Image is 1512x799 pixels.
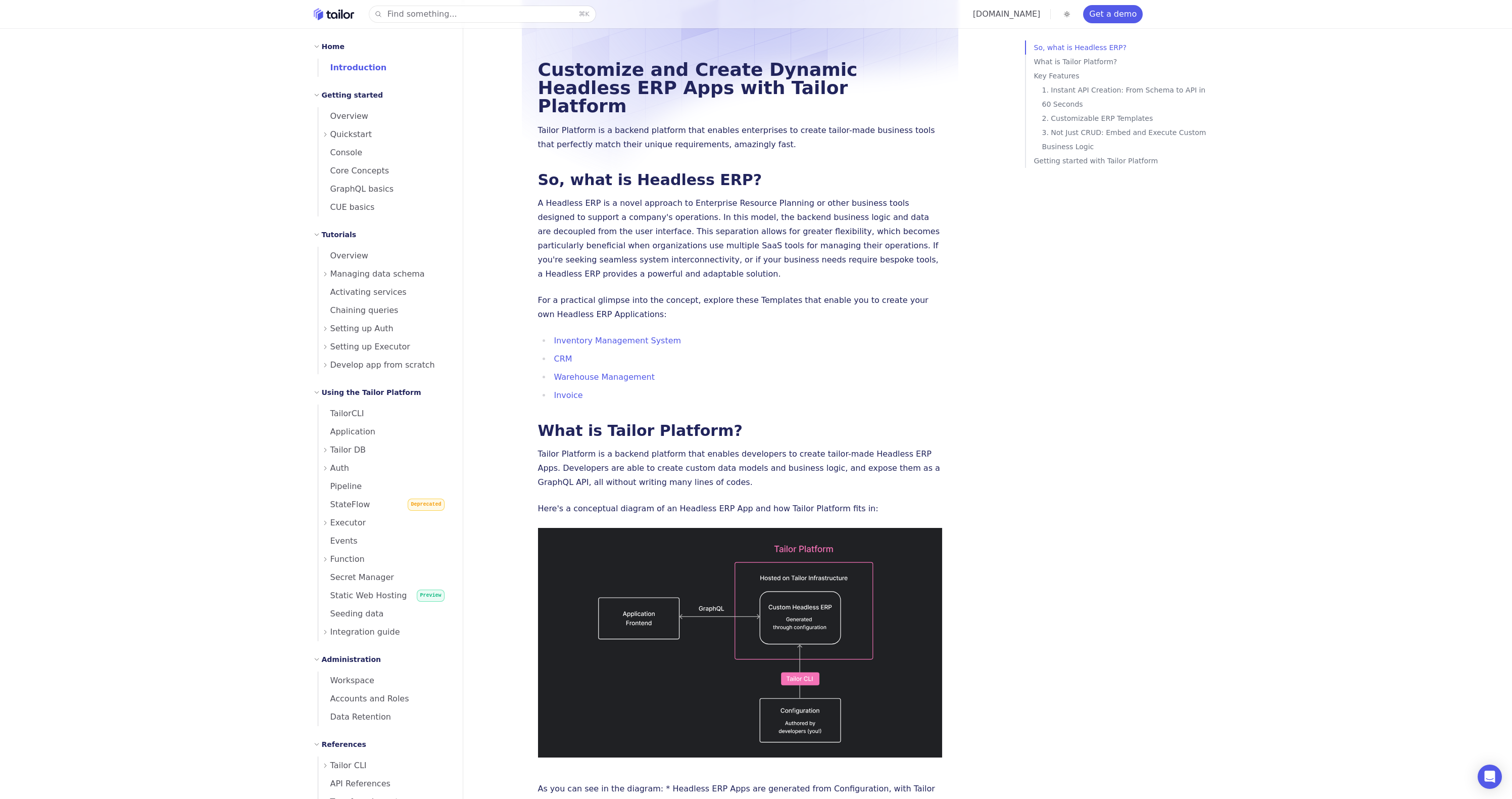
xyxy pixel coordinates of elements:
[578,10,585,18] kbd: ⌘
[1478,765,1502,789] div: Open Intercom Messenger
[1083,5,1143,23] a: Get a demo
[330,461,350,475] span: Auth
[318,672,451,690] a: Workspace
[1034,55,1207,69] a: What is Tailor Platform?
[318,708,451,726] a: Data Retention
[318,198,451,216] a: CUE basics
[318,605,451,623] a: Seeding data
[330,322,394,336] span: Setting up Auth
[330,759,367,773] span: Tailor CLI
[330,340,410,354] span: Setting up Executor
[1034,154,1207,168] a: Getting started with Tailor Platform
[318,202,375,212] span: CUE basics
[538,422,743,439] a: What is Tailor Platform?
[538,447,942,490] p: Tailor Platform is a backend platform that enables developers to create tailor-made Headless ERP ...
[554,390,583,400] a: Invoice
[322,89,383,101] h2: Getting started
[322,653,381,665] h2: Administration
[318,609,384,618] span: Seeding data
[554,336,681,345] a: Inventory Management System
[973,9,1041,19] a: [DOMAIN_NAME]
[318,676,374,685] span: Workspace
[408,499,444,511] span: Deprecated
[322,738,366,750] h2: References
[318,162,451,180] a: Core Concepts
[318,409,364,418] span: TailorCLI
[538,293,942,322] p: For a practical glimpse into the concept, explore these Templates that enable you to create your ...
[330,552,365,566] span: Function
[318,712,391,722] span: Data Retention
[322,40,345,53] h2: Home
[318,180,451,198] a: GraphQL basics
[318,144,451,162] a: Console
[318,591,407,600] span: Static Web Hosting
[538,59,858,116] a: Customize and Create Dynamic Headless ERP Apps with Tailor Platform
[318,251,368,260] span: Overview
[585,10,590,18] kbd: K
[538,171,762,189] a: So, what is Headless ERP?
[318,775,451,793] a: API References
[322,386,421,398] h2: Using the Tailor Platform
[318,107,451,125] a: Overview
[318,500,370,509] span: StateFlow
[554,354,572,364] a: CRM
[330,358,435,372] span: Develop app from scratch
[330,625,400,639] span: Integration guide
[318,536,358,546] span: Events
[318,477,451,496] a: Pipeline
[318,481,362,491] span: Pipeline
[318,427,375,436] span: Application
[322,229,357,241] h2: Tutorials
[318,568,451,587] a: Secret Manager
[1061,8,1073,20] button: Toggle dark mode
[538,123,942,152] p: Tailor Platform is a backend platform that enables enterprises to create tailor-made business too...
[318,405,451,423] a: TailorCLI
[330,127,372,142] span: Quickstart
[330,443,366,457] span: Tailor DB
[318,63,387,72] span: Introduction
[318,572,394,582] span: Secret Manager
[318,779,391,788] span: API References
[318,283,451,301] a: Activating services
[318,287,407,297] span: Activating services
[318,301,451,320] a: Chaining queries
[318,587,451,605] a: Static Web HostingPreview
[318,111,368,121] span: Overview
[1042,83,1207,111] a: 1. Instant API Creation: From Schema to API in 60 Seconds
[318,59,451,77] a: Introduction
[1034,69,1207,83] a: Key Features
[538,196,942,281] p: A Headless ERP is a novel approach to Enterprise Resource Planning or other business tools design...
[330,516,366,530] span: Executor
[318,166,389,175] span: Core Concepts
[318,690,451,708] a: Accounts and Roles
[318,694,409,703] span: Accounts and Roles
[1042,111,1207,125] a: 2. Customizable ERP Templates
[318,423,451,441] a: Application
[318,532,451,550] a: Events
[318,305,399,315] span: Chaining queries
[330,267,425,281] span: Managing data schema
[318,148,363,157] span: Console
[318,184,394,194] span: GraphQL basics
[554,372,655,382] a: Warehouse Management
[318,247,451,265] a: Overview
[1042,125,1207,154] a: 3. Not Just CRUD: Embed and Execute Custom Business Logic
[538,502,942,516] p: Here's a conceptual diagram of an Headless ERP App and how Tailor Platform fits in:
[318,496,451,514] a: StateFlowDeprecated
[417,590,444,602] span: Preview
[369,6,596,22] button: Find something...⌘K
[314,8,354,20] a: Home
[1034,40,1207,55] a: So, what is Headless ERP?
